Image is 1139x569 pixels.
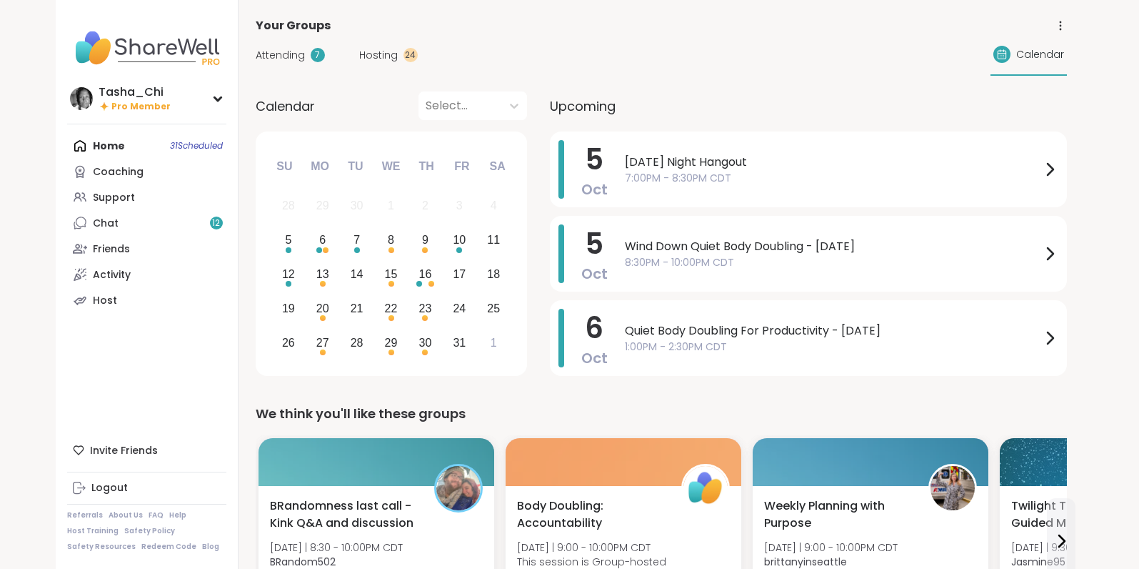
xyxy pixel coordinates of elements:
a: Activity [67,262,226,287]
div: 15 [385,264,398,284]
a: Safety Policy [124,526,175,536]
span: 1:00PM - 2:30PM CDT [625,340,1041,355]
div: Choose Friday, October 24th, 2025 [444,293,475,324]
div: Choose Saturday, October 25th, 2025 [478,293,509,324]
div: 28 [282,196,295,215]
div: Choose Sunday, October 19th, 2025 [274,293,304,324]
div: 5 [285,230,291,249]
span: [DATE] Night Hangout [625,154,1041,171]
a: Coaching [67,159,226,184]
div: Chat [93,217,119,231]
div: 6 [319,230,326,249]
div: Host [93,294,117,308]
img: Tasha_Chi [70,87,93,110]
a: Safety Resources [67,542,136,552]
span: 5 [585,139,603,179]
a: Blog [202,542,219,552]
a: Referrals [67,510,103,520]
div: Not available Sunday, September 28th, 2025 [274,191,304,222]
div: We think you'll like these groups [256,404,1067,424]
div: Choose Sunday, October 26th, 2025 [274,327,304,358]
div: 25 [487,299,500,318]
span: Oct [581,348,608,368]
div: 3 [456,196,463,215]
div: Support [93,191,135,205]
div: 29 [385,333,398,352]
div: Choose Saturday, November 1st, 2025 [478,327,509,358]
span: [DATE] | 9:00 - 10:00PM CDT [764,540,898,555]
b: BRandom502 [270,555,336,569]
div: 27 [316,333,329,352]
div: Logout [91,481,128,495]
span: Attending [256,48,305,63]
div: 2 [422,196,428,215]
span: 7:00PM - 8:30PM CDT [625,171,1041,186]
div: 24 [403,48,418,62]
div: Choose Monday, October 20th, 2025 [307,293,338,324]
a: Logout [67,475,226,501]
div: Choose Wednesday, October 29th, 2025 [376,327,406,358]
div: 10 [453,230,466,249]
div: 1 [491,333,497,352]
div: 30 [419,333,432,352]
span: Quiet Body Doubling For Productivity - [DATE] [625,322,1041,340]
a: Support [67,184,226,210]
div: 11 [487,230,500,249]
span: Oct [581,264,608,284]
img: BRandom502 [436,466,481,510]
div: Choose Wednesday, October 15th, 2025 [376,259,406,290]
div: Su [269,151,300,182]
div: Not available Thursday, October 2nd, 2025 [410,191,441,222]
div: Not available Friday, October 3rd, 2025 [444,191,475,222]
div: Coaching [93,165,144,179]
div: Choose Sunday, October 12th, 2025 [274,259,304,290]
div: Choose Friday, October 17th, 2025 [444,259,475,290]
span: Your Groups [256,17,331,34]
img: brittanyinseattle [930,466,975,510]
div: 21 [351,299,363,318]
div: 22 [385,299,398,318]
img: ShareWell [683,466,728,510]
span: Hosting [359,48,398,63]
span: 5 [585,224,603,264]
b: brittanyinseattle [764,555,847,569]
div: Choose Wednesday, October 8th, 2025 [376,225,406,256]
div: 1 [388,196,394,215]
div: Choose Monday, October 13th, 2025 [307,259,338,290]
a: Host [67,287,226,313]
div: Choose Tuesday, October 14th, 2025 [341,259,372,290]
div: Choose Friday, October 31st, 2025 [444,327,475,358]
a: Help [169,510,186,520]
a: About Us [109,510,143,520]
div: Choose Thursday, October 9th, 2025 [410,225,441,256]
div: Choose Thursday, October 23rd, 2025 [410,293,441,324]
div: 31 [453,333,466,352]
div: Not available Tuesday, September 30th, 2025 [341,191,372,222]
span: 12 [212,217,220,229]
span: This session is Group-hosted [517,555,666,569]
div: Choose Wednesday, October 22nd, 2025 [376,293,406,324]
div: 12 [282,264,295,284]
div: 23 [419,299,432,318]
div: Choose Monday, October 27th, 2025 [307,327,338,358]
span: 6 [585,308,603,348]
div: month 2025-10 [271,189,511,360]
div: Choose Sunday, October 5th, 2025 [274,225,304,256]
a: Host Training [67,526,119,536]
div: Choose Saturday, October 18th, 2025 [478,259,509,290]
a: FAQ [149,510,164,520]
span: [DATE] | 9:00 - 10:00PM CDT [517,540,666,555]
div: Sa [481,151,513,182]
div: Choose Monday, October 6th, 2025 [307,225,338,256]
span: Weekly Planning with Purpose [764,498,913,532]
div: Not available Monday, September 29th, 2025 [307,191,338,222]
div: 7 [311,48,325,62]
span: Calendar [256,97,315,116]
span: Body Doubling: Accountability [517,498,666,532]
span: Upcoming [550,97,616,116]
div: Mo [304,151,336,182]
div: Choose Saturday, October 11th, 2025 [478,225,509,256]
div: Not available Wednesday, October 1st, 2025 [376,191,406,222]
div: 16 [419,264,432,284]
div: Choose Friday, October 10th, 2025 [444,225,475,256]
